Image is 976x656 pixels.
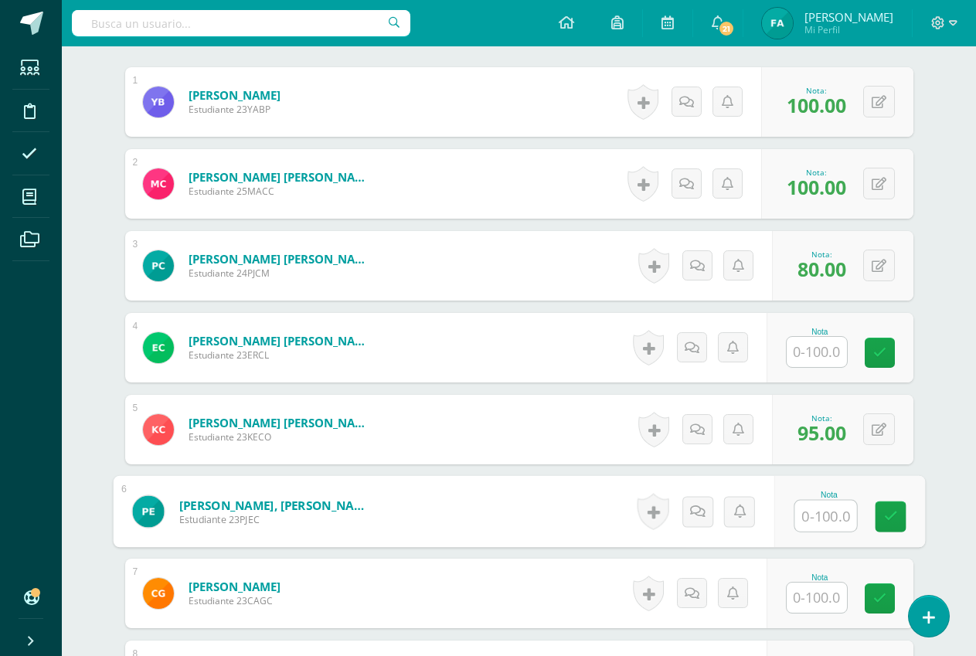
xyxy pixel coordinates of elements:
span: 95.00 [797,420,846,446]
div: Nota: [787,167,846,178]
span: Mi Perfil [804,23,893,36]
span: 80.00 [797,256,846,282]
input: 0-100.0 [787,337,847,367]
span: Estudiante 23PJEC [179,513,369,527]
img: a3417bdec97451d10b4fe2a68a7046c8.png [143,332,174,363]
a: [PERSON_NAME] [189,87,281,103]
div: Nota [786,328,854,336]
img: 23ec1711212fb13d506ed84399d281dc.png [132,495,164,527]
img: e1f9fcb86e501a77084eaf764c4d03b8.png [762,8,793,39]
span: Estudiante 23ERCL [189,348,374,362]
a: [PERSON_NAME] [PERSON_NAME] [189,251,374,267]
img: f998e0e5e48da0ef438192d436582fed.png [143,168,174,199]
a: [PERSON_NAME], [PERSON_NAME] [179,497,369,513]
div: Nota [794,491,864,499]
div: Nota: [797,249,846,260]
div: Nota [786,573,854,582]
span: 100.00 [787,174,846,200]
span: Estudiante 24PJCM [189,267,374,280]
input: Busca un usuario... [72,10,410,36]
img: a90a7f63a79d48d5c054298fe706c965.png [143,87,174,117]
span: Estudiante 23YABP [189,103,281,116]
span: Estudiante 25MACC [189,185,374,198]
a: [PERSON_NAME] [PERSON_NAME] [189,333,374,348]
input: 0-100.0 [794,501,856,532]
img: 3077e1f7fc910c887ce87c26880526f0.png [143,414,174,445]
span: [PERSON_NAME] [804,9,893,25]
span: Estudiante 23KECO [189,430,374,444]
span: Estudiante 23CAGC [189,594,281,607]
input: 0-100.0 [787,583,847,613]
span: 100.00 [787,92,846,118]
a: [PERSON_NAME] [PERSON_NAME] [189,415,374,430]
span: 21 [718,20,735,37]
div: Nota: [797,413,846,423]
div: Nota: [787,85,846,96]
img: 75ddb1012ef5b5ff67e34245a8df7983.png [143,578,174,609]
img: d96b205780146c0ee62c0d8bb00de22f.png [143,250,174,281]
a: [PERSON_NAME] [189,579,281,594]
a: [PERSON_NAME] [PERSON_NAME] [189,169,374,185]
